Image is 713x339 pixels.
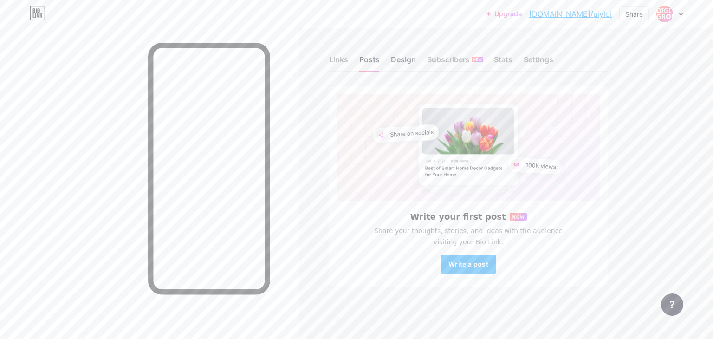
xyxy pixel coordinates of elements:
[391,54,416,71] div: Design
[329,54,348,71] div: Links
[486,10,522,18] a: Upgrade
[473,57,482,62] span: NEW
[524,54,553,71] div: Settings
[625,9,643,19] div: Share
[512,213,525,221] span: New
[359,54,380,71] div: Posts
[410,212,506,222] h6: Write your first post
[529,8,612,20] a: [DOMAIN_NAME]/uiyloi
[448,260,488,268] span: Write a post
[363,225,574,248] span: Share your thoughts, stories, and ideas with the audience visiting your Bio Link.
[441,255,496,274] button: Write a post
[494,54,512,71] div: Stats
[427,54,483,71] div: Subscribers
[656,5,674,23] img: Uiy Loi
